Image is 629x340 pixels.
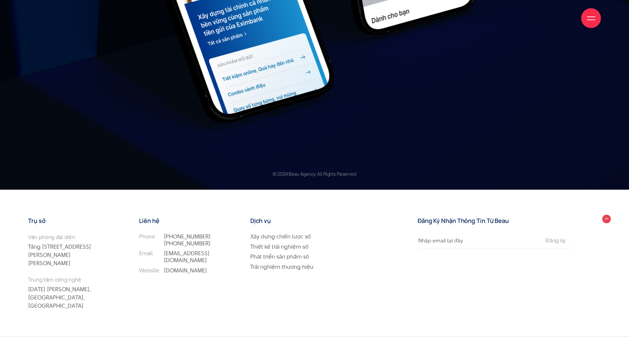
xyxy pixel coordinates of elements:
[28,233,113,267] p: Tầng [STREET_ADDRESS][PERSON_NAME][PERSON_NAME]
[418,233,538,248] input: Nhập email tại đây
[28,233,113,241] small: Văn phòng đại diện
[164,232,211,240] a: [PHONE_NUMBER]
[164,249,210,264] a: [EMAIL_ADDRESS][DOMAIN_NAME]
[250,218,335,224] h3: Dịch vụ
[250,232,311,240] a: Xây dựng chiến lược số
[139,233,155,240] small: Phone
[164,266,207,274] a: [DOMAIN_NAME]
[250,253,309,261] a: Phát triển sản phẩm số
[139,250,153,257] small: Email
[28,218,113,224] h3: Trụ sở
[250,243,308,251] a: Thiết kế trải nghiệm số
[139,267,159,274] small: Website
[418,218,573,224] h3: Đăng Ký Nhận Thông Tin Từ Beau
[543,237,568,243] input: Đăng ký
[28,276,113,310] p: [DATE] [PERSON_NAME], [GEOGRAPHIC_DATA], [GEOGRAPHIC_DATA]
[164,239,211,247] a: [PHONE_NUMBER]
[28,276,113,284] small: Trung tâm công nghệ
[250,263,313,271] a: Trải nghiệm thương hiệu
[139,218,224,224] h3: Liên hệ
